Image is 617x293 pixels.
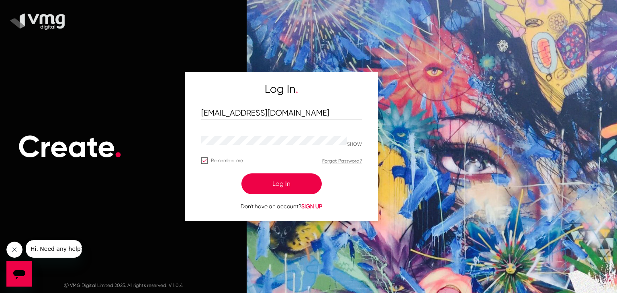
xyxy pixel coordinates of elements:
a: Forgot Password? [322,158,362,164]
iframe: Message from company [26,240,82,258]
span: . [296,82,298,96]
p: Don't have an account? [201,202,362,211]
p: Hide password [347,142,362,147]
input: Email Address [201,109,362,118]
span: Remember me [211,156,243,165]
iframe: Close message [6,242,22,258]
button: Log In [241,173,322,194]
span: SIGN UP [301,203,322,210]
h5: Log In [201,82,362,96]
span: . [114,128,122,165]
iframe: Button to launch messaging window [6,261,32,287]
span: Hi. Need any help? [5,6,58,12]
